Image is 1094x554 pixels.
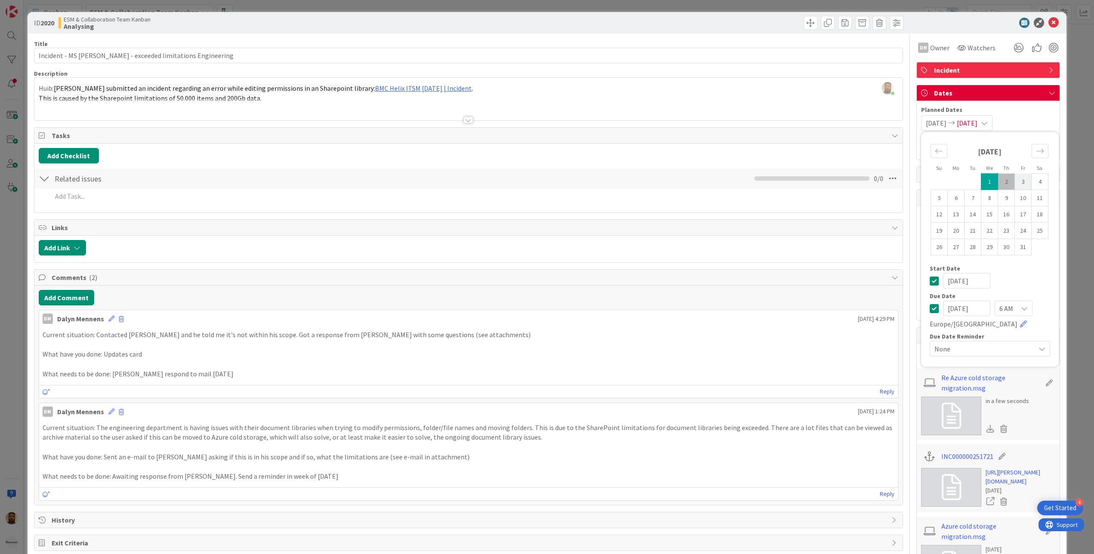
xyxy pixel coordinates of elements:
[39,83,899,93] p: Huib:
[43,330,895,340] p: Current situation: Contacted [PERSON_NAME] and he told me it's not within his scope. Got a respon...
[948,239,965,255] td: Choose Monday, 10/27/2025 12:00 PM as your check-in date. It’s available.
[1044,504,1076,512] div: Get Started
[39,240,86,255] button: Add Link
[375,84,472,92] a: BMC Helix ITSM [DATE] | Incident
[930,333,984,339] span: Due Date Reminder
[981,222,998,239] td: Choose Wednesday, 10/22/2025 12:00 PM as your check-in date. It’s available.
[986,468,1055,486] a: [URL][PERSON_NAME][DOMAIN_NAME]
[1032,206,1048,222] td: Choose Saturday, 10/18/2025 12:00 PM as your check-in date. It’s available.
[54,84,375,92] span: [PERSON_NAME] submitted an incident regarding an error while editing permissions in an Sharepoint...
[43,471,895,481] p: What needs to be done: Awaiting response from [PERSON_NAME]. Send a reminder in week of [DATE]
[57,314,104,324] div: Dalyn Mennens
[936,165,942,171] small: Su
[1015,239,1032,255] td: Choose Friday, 10/31/2025 12:00 PM as your check-in date. It’s available.
[1032,222,1048,239] td: Choose Saturday, 10/25/2025 12:00 PM as your check-in date. It’s available.
[52,171,245,186] input: Add Checklist...
[64,23,151,30] b: Analysing
[978,147,1002,157] strong: [DATE]
[921,105,1055,114] span: Planned Dates
[18,1,39,12] span: Support
[40,18,54,27] b: 2020
[941,521,1041,542] a: Azure cold storage migration.msg
[52,272,888,283] span: Comments
[921,136,1058,265] div: Calendar
[943,301,990,316] input: MM/DD/YYYY
[64,16,151,23] span: ESM & Collaboration Team Kanban
[43,349,895,359] p: What have you done: Updates card
[918,43,928,53] div: DM
[965,190,981,206] td: Choose Tuesday, 10/07/2025 12:00 PM as your check-in date. It’s available.
[965,222,981,239] td: Choose Tuesday, 10/21/2025 12:00 PM as your check-in date. It’s available.
[957,118,977,128] span: [DATE]
[986,165,993,171] small: We
[998,206,1015,222] td: Choose Thursday, 10/16/2025 12:00 PM as your check-in date. It’s available.
[998,173,1015,190] td: Choose Thursday, 10/02/2025 12:00 PM as your check-in date. It’s available.
[948,222,965,239] td: Choose Monday, 10/20/2025 12:00 PM as your check-in date. It’s available.
[52,538,888,548] span: Exit Criteria
[934,88,1044,98] span: Dates
[882,82,894,94] img: SuhERjEBekcmeNwx69lP23qFotIEMBTo.jpg
[998,239,1015,255] td: Choose Thursday, 10/30/2025 12:00 PM as your check-in date. It’s available.
[999,302,1013,314] span: 6 AM
[1037,165,1042,171] small: Sa
[934,343,1031,355] span: None
[52,130,888,141] span: Tasks
[52,515,888,525] span: History
[880,386,894,397] a: Reply
[1021,165,1025,171] small: Fr
[858,314,894,323] span: [DATE] 4:29 PM
[931,206,948,222] td: Choose Sunday, 10/12/2025 12:00 PM as your check-in date. It’s available.
[986,397,1029,406] div: in a few seconds
[970,165,975,171] small: Tu
[34,18,54,28] span: ID
[931,222,948,239] td: Choose Sunday, 10/19/2025 12:00 PM as your check-in date. It’s available.
[930,319,1017,329] span: Europe/[GEOGRAPHIC_DATA]
[858,407,894,416] span: [DATE] 1:24 PM
[34,70,68,77] span: Description
[880,489,894,499] a: Reply
[874,173,883,184] span: 0 / 0
[968,43,996,53] span: Watchers
[998,222,1015,239] td: Choose Thursday, 10/23/2025 12:00 PM as your check-in date. It’s available.
[943,273,990,289] input: MM/DD/YYYY
[981,173,998,190] td: Selected as start date. Wednesday, 10/01/2025 12:00 PM
[930,43,950,53] span: Owner
[931,239,948,255] td: Choose Sunday, 10/26/2025 12:00 PM as your check-in date. It’s available.
[1037,501,1083,515] div: Open Get Started checklist, remaining modules: 4
[39,94,261,102] span: This is caused by the Sharepoint limitations of 50.000 items and 200Gb data.
[43,452,895,462] p: What have you done: Sent an e-mail to [PERSON_NAME] asking if this is in his scope and if so, wha...
[1032,190,1048,206] td: Choose Saturday, 10/11/2025 12:00 PM as your check-in date. It’s available.
[926,118,946,128] span: [DATE]
[965,206,981,222] td: Choose Tuesday, 10/14/2025 12:00 PM as your check-in date. It’s available.
[1015,190,1032,206] td: Choose Friday, 10/10/2025 12:00 PM as your check-in date. It’s available.
[1015,173,1032,190] td: Choose Friday, 10/03/2025 12:00 PM as your check-in date. It’s available.
[52,222,888,233] span: Links
[986,486,1055,495] div: [DATE]
[39,148,99,163] button: Add Checklist
[43,314,53,324] div: DM
[1032,173,1048,190] td: Choose Saturday, 10/04/2025 12:00 PM as your check-in date. It’s available.
[931,190,948,206] td: Choose Sunday, 10/05/2025 12:00 PM as your check-in date. It’s available.
[1003,165,1009,171] small: Th
[43,369,895,379] p: What needs to be done: [PERSON_NAME] respond to mail [DATE]
[89,273,97,282] span: ( 2 )
[43,406,53,417] div: DM
[57,406,104,417] div: Dalyn Mennens
[34,48,903,63] input: type card name here...
[930,293,956,299] span: Due Date
[986,496,995,507] a: Open
[948,206,965,222] td: Choose Monday, 10/13/2025 12:00 PM as your check-in date. It’s available.
[934,65,1044,75] span: Incident
[981,239,998,255] td: Choose Wednesday, 10/29/2025 12:00 PM as your check-in date. It’s available.
[941,372,1041,393] a: Re Azure cold storage migration.msg
[43,423,895,442] p: Current situation: The engineering department is having issues with their document libraries when...
[953,165,959,171] small: Mo
[34,40,48,48] label: Title
[39,290,94,305] button: Add Comment
[1032,144,1048,158] div: Move forward to switch to the next month.
[998,190,1015,206] td: Choose Thursday, 10/09/2025 12:00 PM as your check-in date. It’s available.
[472,84,473,92] span: .
[981,206,998,222] td: Choose Wednesday, 10/15/2025 12:00 PM as your check-in date. It’s available.
[941,451,993,462] a: INC000000251721
[1015,206,1032,222] td: Choose Friday, 10/17/2025 12:00 PM as your check-in date. It’s available.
